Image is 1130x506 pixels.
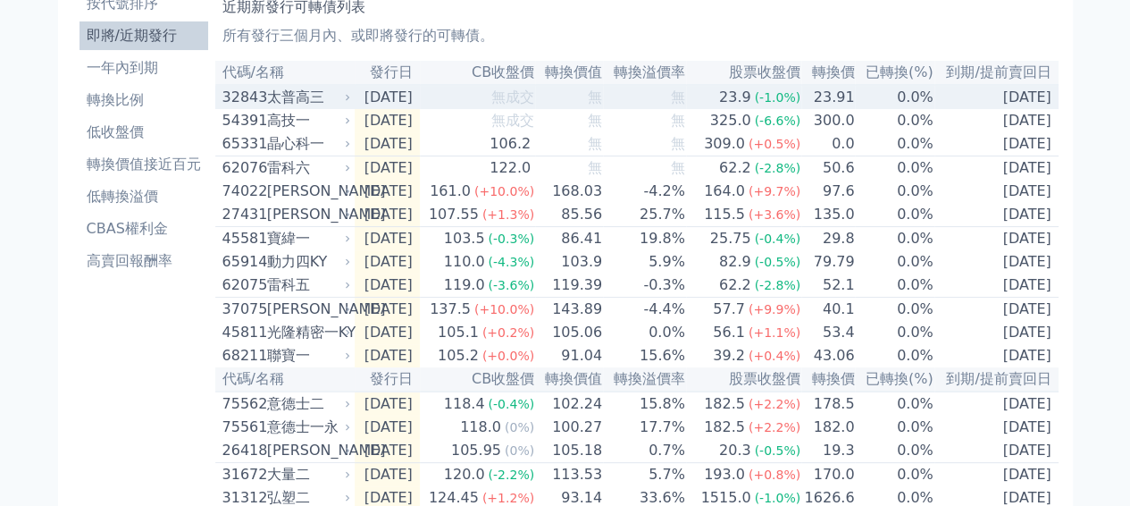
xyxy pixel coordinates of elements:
li: 即將/近期發行 [80,25,208,46]
td: [DATE] [934,463,1059,487]
span: (+2.2%) [749,420,800,434]
div: [PERSON_NAME] [267,299,347,320]
div: 56.1 [709,322,749,343]
a: 高賣回報酬率 [80,247,208,275]
td: 0.0% [855,109,933,132]
td: [DATE] [355,274,420,298]
div: 62076 [222,157,263,179]
div: 65331 [222,133,263,155]
td: [DATE] [934,321,1059,344]
th: 轉換價 [801,367,855,392]
div: 75561 [222,417,263,438]
div: 118.0 [456,417,505,438]
div: 寶緯一 [267,228,347,249]
div: 39.2 [709,345,749,367]
td: 5.7% [603,463,686,487]
span: (+0.8%) [749,468,800,482]
p: 所有發行三個月內、或即將發行的可轉債。 [222,25,1051,46]
span: (+10.0%) [474,184,534,198]
td: 168.03 [535,180,603,203]
td: [DATE] [934,344,1059,367]
td: 0.0% [855,392,933,416]
div: 325.0 [707,110,755,131]
a: 即將/近期發行 [80,21,208,50]
div: 62075 [222,274,263,296]
td: 105.18 [535,439,603,463]
div: 25.75 [707,228,755,249]
td: 85.56 [535,203,603,227]
th: 轉換價 [801,61,855,85]
td: 0.0% [855,416,933,439]
div: 193.0 [700,464,749,485]
td: [DATE] [355,85,420,109]
div: 光隆精密一KY [267,322,347,343]
span: (-4.3%) [488,255,534,269]
td: [DATE] [934,439,1059,463]
div: 106.2 [486,133,534,155]
span: (-1.0%) [754,491,800,505]
div: 62.2 [716,157,755,179]
td: 0.0 [801,132,855,156]
td: [DATE] [355,321,420,344]
div: 晶心科一 [267,133,347,155]
div: 大量二 [267,464,347,485]
span: (+0.0%) [482,349,534,363]
td: 50.6 [801,156,855,181]
a: 轉換比例 [80,86,208,114]
div: 309.0 [700,133,749,155]
span: (-0.5%) [754,255,800,269]
td: 0.0% [855,439,933,463]
td: 170.0 [801,463,855,487]
td: 43.06 [801,344,855,367]
td: [DATE] [934,274,1059,298]
span: (+0.4%) [749,349,800,363]
td: [DATE] [355,250,420,274]
div: 54391 [222,110,263,131]
div: 118.4 [440,393,489,415]
td: [DATE] [355,439,420,463]
a: CBAS權利金 [80,215,208,243]
span: (-2.8%) [754,161,800,175]
td: 23.91 [801,85,855,109]
div: 意德士二 [267,393,347,415]
td: [DATE] [934,416,1059,439]
div: 105.95 [448,440,505,461]
span: (0%) [505,420,534,434]
td: 143.89 [535,298,603,322]
li: 低收盤價 [80,122,208,143]
span: (+10.0%) [474,302,534,316]
td: 0.7% [603,439,686,463]
div: 82.9 [716,251,755,273]
div: 164.0 [700,181,749,202]
div: 高技一 [267,110,347,131]
span: 無 [588,112,602,129]
span: (-0.5%) [754,443,800,458]
div: 105.2 [434,345,482,367]
span: 無成交 [491,89,534,105]
th: 到期/提前賣回日 [934,61,1059,85]
th: 轉換溢價率 [603,61,686,85]
div: 雷科五 [267,274,347,296]
td: [DATE] [934,109,1059,132]
li: 轉換價值接近百元 [80,154,208,175]
td: [DATE] [355,392,420,416]
div: [PERSON_NAME] [267,181,347,202]
td: [DATE] [934,298,1059,322]
td: 15.6% [603,344,686,367]
td: 103.9 [535,250,603,274]
td: [DATE] [355,203,420,227]
td: 91.04 [535,344,603,367]
span: (+1.3%) [482,207,534,222]
a: 低轉換溢價 [80,182,208,211]
span: 無 [588,89,602,105]
td: 29.8 [801,227,855,251]
div: 105.1 [434,322,482,343]
div: 182.5 [700,393,749,415]
div: 45811 [222,322,263,343]
td: -0.3% [603,274,686,298]
div: 31672 [222,464,263,485]
td: 182.0 [801,416,855,439]
div: 動力四KY [267,251,347,273]
div: 75562 [222,393,263,415]
span: 無成交 [491,112,534,129]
